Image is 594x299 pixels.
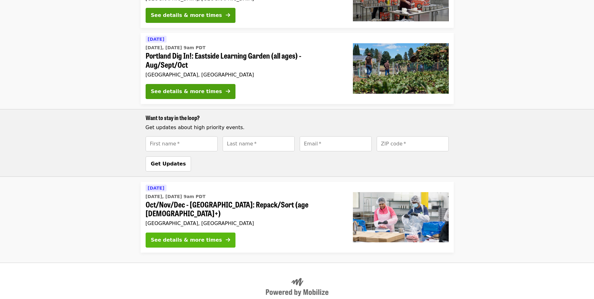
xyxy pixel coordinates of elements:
[300,136,372,151] input: [object Object]
[226,12,230,18] i: arrow-right icon
[146,113,200,122] span: Want to stay in the loop?
[146,8,235,23] button: See details & more times
[146,193,206,200] time: [DATE], [DATE] 9am PDT
[223,136,295,151] input: [object Object]
[226,88,230,94] i: arrow-right icon
[377,136,449,151] input: [object Object]
[226,237,230,243] i: arrow-right icon
[146,45,206,51] time: [DATE], [DATE] 9am PDT
[148,186,164,191] span: [DATE]
[146,200,343,218] span: Oct/Nov/Dec - [GEOGRAPHIC_DATA]: Repack/Sort (age [DEMOGRAPHIC_DATA]+)
[353,43,449,93] img: Portland Dig In!: Eastside Learning Garden (all ages) - Aug/Sept/Oct organized by Oregon Food Bank
[146,220,343,226] div: [GEOGRAPHIC_DATA], [GEOGRAPHIC_DATA]
[146,84,235,99] button: See details & more times
[146,233,235,248] button: See details & more times
[353,192,449,242] img: Oct/Nov/Dec - Beaverton: Repack/Sort (age 10+) organized by Oregon Food Bank
[146,124,245,130] span: Get updates about high priority events.
[151,236,222,244] div: See details & more times
[146,51,343,69] span: Portland Dig In!: Eastside Learning Garden (all ages) - Aug/Sept/Oct
[141,182,454,253] a: See details for "Oct/Nov/Dec - Beaverton: Repack/Sort (age 10+)"
[141,33,454,104] a: See details for "Portland Dig In!: Eastside Learning Garden (all ages) - Aug/Sept/Oct"
[146,72,343,78] div: [GEOGRAPHIC_DATA], [GEOGRAPHIC_DATA]
[146,156,191,171] button: Get Updates
[151,161,186,167] span: Get Updates
[266,278,328,296] img: Powered by Mobilize
[146,136,218,151] input: [object Object]
[148,37,164,42] span: [DATE]
[151,88,222,95] div: See details & more times
[151,12,222,19] div: See details & more times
